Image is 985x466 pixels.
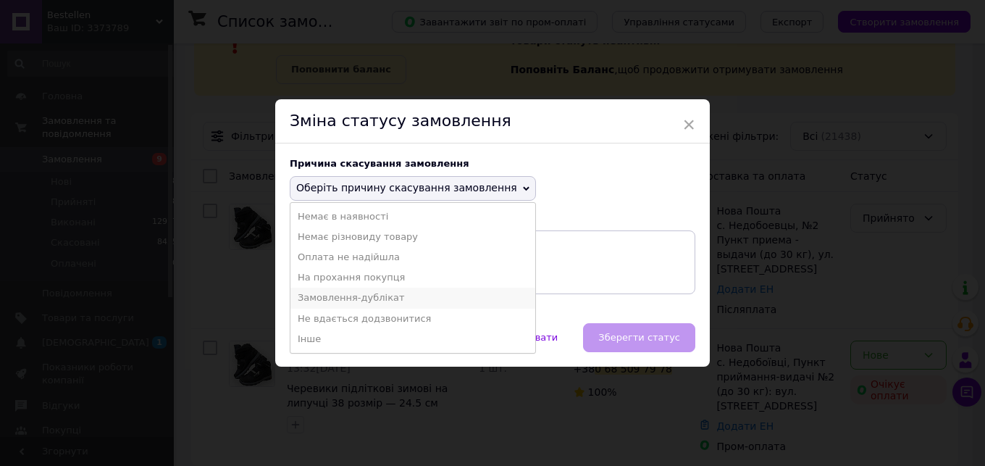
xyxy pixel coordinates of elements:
li: Інше [290,329,535,349]
span: Оберіть причину скасування замовлення [296,182,517,194]
li: Замовлення-дублікат [290,288,535,308]
div: Причина скасування замовлення [290,158,695,169]
li: Немає різновиду товару [290,227,535,247]
li: Не вдається додзвонитися [290,309,535,329]
li: На прохання покупця [290,267,535,288]
li: Немає в наявності [290,207,535,227]
li: Оплата не надійшла [290,247,535,267]
span: × [682,112,695,137]
div: Зміна статусу замовлення [275,99,710,143]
